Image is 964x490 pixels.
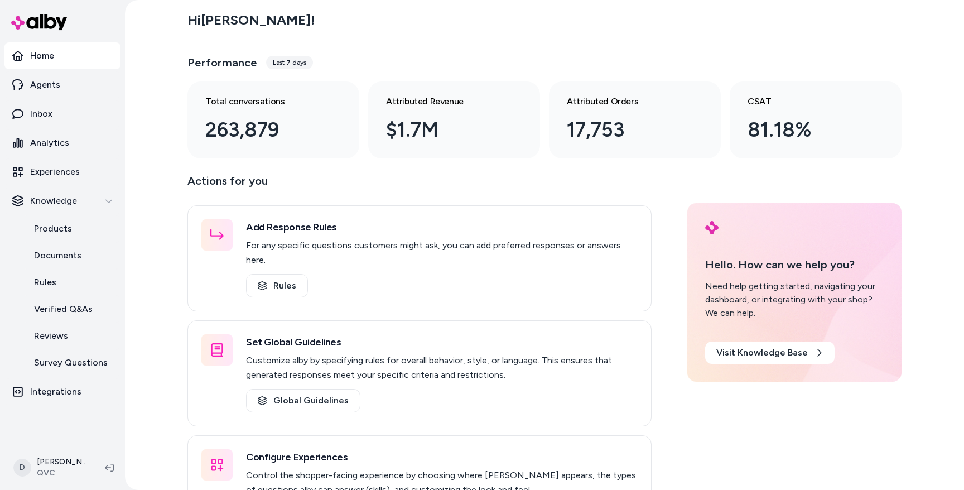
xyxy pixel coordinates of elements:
[11,14,67,30] img: alby Logo
[205,115,324,145] div: 263,879
[30,165,80,179] p: Experiences
[730,81,902,158] a: CSAT 81.18%
[4,158,120,185] a: Experiences
[368,81,540,158] a: Attributed Revenue $1.7M
[4,188,120,214] button: Knowledge
[34,249,81,262] p: Documents
[30,136,69,150] p: Analytics
[4,42,120,69] a: Home
[34,276,56,289] p: Rules
[748,95,866,108] h3: CSAT
[30,49,54,63] p: Home
[23,349,120,376] a: Survey Questions
[567,95,685,108] h3: Attributed Orders
[4,100,120,127] a: Inbox
[246,334,638,350] h3: Set Global Guidelines
[4,378,120,405] a: Integrations
[23,296,120,323] a: Verified Q&As
[34,222,72,236] p: Products
[187,55,257,70] h3: Performance
[205,95,324,108] h3: Total conversations
[34,302,93,316] p: Verified Q&As
[23,269,120,296] a: Rules
[13,459,31,477] span: D
[30,385,81,398] p: Integrations
[4,129,120,156] a: Analytics
[30,194,77,208] p: Knowledge
[386,95,504,108] h3: Attributed Revenue
[23,242,120,269] a: Documents
[4,71,120,98] a: Agents
[246,389,360,412] a: Global Guidelines
[187,12,315,28] h2: Hi [PERSON_NAME] !
[7,450,96,486] button: D[PERSON_NAME]QVC
[266,56,313,69] div: Last 7 days
[386,115,504,145] div: $1.7M
[748,115,866,145] div: 81.18%
[30,107,52,121] p: Inbox
[246,219,638,235] h3: Add Response Rules
[34,329,68,343] p: Reviews
[246,274,308,297] a: Rules
[246,238,638,267] p: For any specific questions customers might ask, you can add preferred responses or answers here.
[705,256,884,273] p: Hello. How can we help you?
[37,457,87,468] p: [PERSON_NAME]
[246,353,638,382] p: Customize alby by specifying rules for overall behavior, style, or language. This ensures that ge...
[37,468,87,479] span: QVC
[23,215,120,242] a: Products
[567,115,685,145] div: 17,753
[705,221,719,234] img: alby Logo
[705,280,884,320] div: Need help getting started, navigating your dashboard, or integrating with your shop? We can help.
[30,78,60,92] p: Agents
[246,449,638,465] h3: Configure Experiences
[187,81,359,158] a: Total conversations 263,879
[23,323,120,349] a: Reviews
[705,342,835,364] a: Visit Knowledge Base
[34,356,108,369] p: Survey Questions
[549,81,721,158] a: Attributed Orders 17,753
[187,172,652,199] p: Actions for you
